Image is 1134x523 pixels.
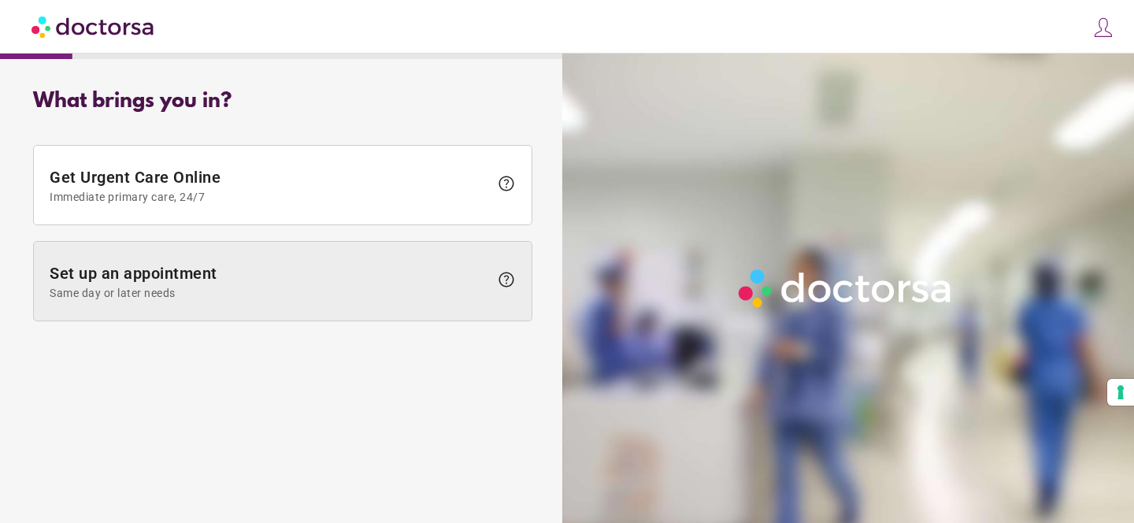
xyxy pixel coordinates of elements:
div: What brings you in? [33,90,532,113]
span: Set up an appointment [50,264,489,299]
span: Get Urgent Care Online [50,168,489,203]
img: icons8-customer-100.png [1092,17,1114,39]
span: Immediate primary care, 24/7 [50,191,489,203]
button: Your consent preferences for tracking technologies [1107,379,1134,406]
span: help [497,174,516,193]
img: Logo-Doctorsa-trans-White-partial-flat.png [732,263,959,313]
span: Same day or later needs [50,287,489,299]
img: Doctorsa.com [31,9,156,44]
span: help [497,270,516,289]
